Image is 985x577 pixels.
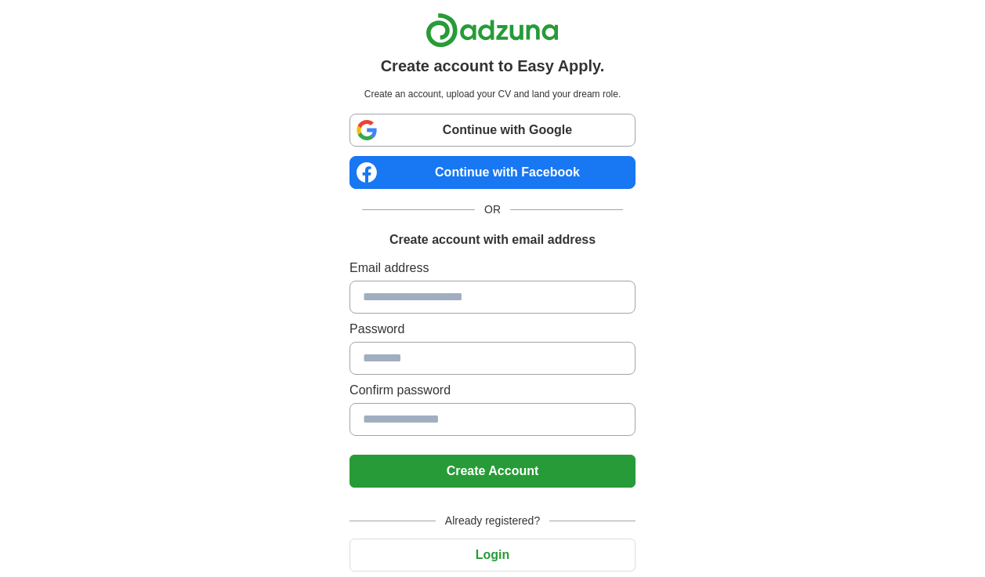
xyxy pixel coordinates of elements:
[349,320,636,339] label: Password
[389,230,596,249] h1: Create account with email address
[426,13,559,48] img: Adzuna logo
[349,114,636,147] a: Continue with Google
[349,381,636,400] label: Confirm password
[381,54,605,78] h1: Create account to Easy Apply.
[436,513,549,529] span: Already registered?
[349,156,636,189] a: Continue with Facebook
[353,87,632,101] p: Create an account, upload your CV and land your dream role.
[475,201,510,218] span: OR
[349,259,636,278] label: Email address
[349,548,636,561] a: Login
[349,455,636,488] button: Create Account
[349,539,636,572] button: Login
